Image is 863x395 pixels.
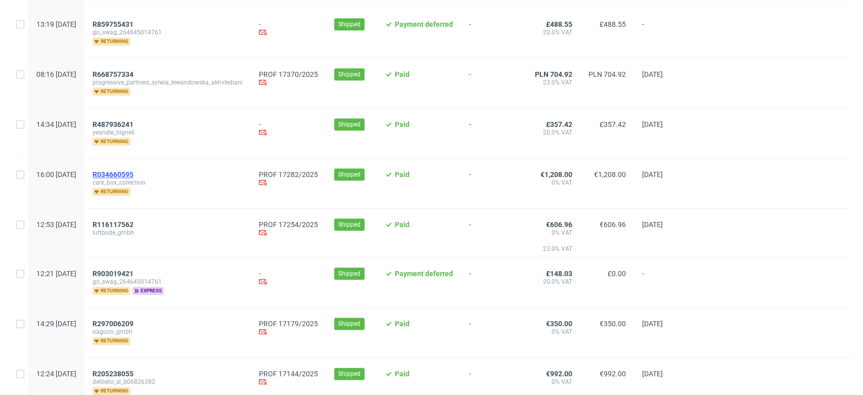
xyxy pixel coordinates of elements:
[338,70,360,79] span: Shipped
[535,229,572,245] span: 0% VAT
[36,320,76,328] span: 14:29 [DATE]
[93,320,135,328] a: R297006209
[93,378,243,386] span: delitello_sl_b06826382
[93,138,130,146] span: returning
[469,120,519,146] span: -
[93,229,243,237] span: luftbude_gmbh
[36,170,76,179] span: 16:00 [DATE]
[469,370,519,395] span: -
[395,70,410,78] span: Paid
[395,221,410,229] span: Paid
[469,20,519,46] span: -
[535,278,572,286] span: 20.0% VAT
[535,28,572,36] span: 20.0% VAT
[259,270,318,287] div: -
[93,387,130,395] span: returning
[259,170,318,179] a: PROF 17282/2025
[469,320,519,345] span: -
[535,245,572,261] span: 23.0% VAT
[36,70,76,78] span: 08:16 [DATE]
[546,221,572,229] span: €606.96
[469,70,519,96] span: -
[588,70,626,78] span: PLN 704.92
[93,221,135,229] a: R116117562
[93,170,135,179] a: R034660595
[469,221,519,245] span: -
[93,370,133,378] span: R205238055
[469,270,519,295] span: -
[600,370,626,378] span: €992.00
[93,270,135,278] a: R903019421
[642,370,663,378] span: [DATE]
[469,170,519,196] span: -
[259,370,318,378] a: PROF 17144/2025
[338,120,360,129] span: Shipped
[93,328,243,336] span: nagoon_gmbh
[535,128,572,137] span: 20.0% VAT
[535,70,572,78] span: PLN 704.92
[93,188,130,196] span: returning
[93,28,243,36] span: go_swag_264645014761
[93,337,130,345] span: returning
[93,120,135,128] a: R487936241
[93,320,133,328] span: R297006209
[546,120,572,128] span: £357.42
[600,120,626,128] span: £357.42
[608,270,626,278] span: £0.00
[93,270,133,278] span: R903019421
[93,70,133,78] span: R668757334
[36,20,76,28] span: 13:19 [DATE]
[338,170,360,179] span: Shipped
[338,220,360,229] span: Shipped
[642,221,663,229] span: [DATE]
[93,221,133,229] span: R116117562
[546,270,572,278] span: £148.03
[395,20,453,28] span: Payment deferred
[600,20,626,28] span: £488.55
[259,320,318,328] a: PROF 17179/2025
[546,20,572,28] span: £488.55
[93,128,243,137] span: yeandle_hignell
[36,270,76,278] span: 12:21 [DATE]
[36,120,76,128] span: 14:34 [DATE]
[594,170,626,179] span: €1,208.00
[259,20,318,38] div: -
[93,87,130,96] span: returning
[642,270,680,295] span: -
[93,278,243,286] span: go_swag_264645014761
[540,170,572,179] span: €1,208.00
[338,269,360,278] span: Shipped
[395,320,410,328] span: Paid
[93,170,133,179] span: R034660595
[93,20,133,28] span: R859755431
[642,120,663,128] span: [DATE]
[535,78,572,86] span: 23.0% VAT
[93,20,135,28] a: R859755431
[642,320,663,328] span: [DATE]
[259,221,318,229] a: PROF 17254/2025
[535,378,572,386] span: 0% VAT
[642,20,680,46] span: -
[36,370,76,378] span: 12:24 [DATE]
[132,287,164,295] span: express
[93,78,243,86] span: progressive_partners_sylwia_lewandowska_akhvlediani
[395,120,410,128] span: Paid
[93,120,133,128] span: R487936241
[36,221,76,229] span: 12:53 [DATE]
[546,370,572,378] span: €992.00
[642,70,663,78] span: [DATE]
[259,120,318,138] div: -
[259,70,318,78] a: PROF 17370/2025
[338,20,360,29] span: Shipped
[535,328,572,336] span: 0% VAT
[600,221,626,229] span: €606.96
[93,37,130,46] span: returning
[93,179,243,187] span: care_box_collection
[600,320,626,328] span: €350.00
[395,370,410,378] span: Paid
[395,270,453,278] span: Payment deferred
[93,287,130,295] span: returning
[535,179,572,187] span: 0% VAT
[93,370,135,378] a: R205238055
[546,320,572,328] span: €350.00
